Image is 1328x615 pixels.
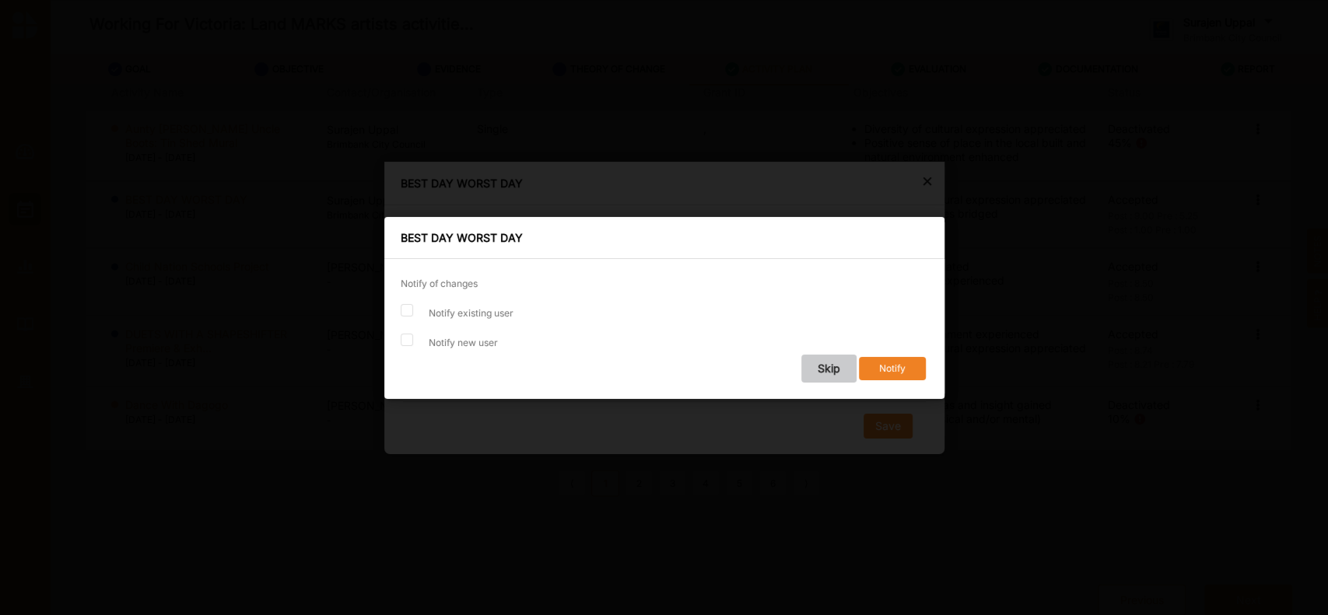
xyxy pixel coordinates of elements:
button: Notify [859,356,926,380]
div: BEST DAY WORST DAY [384,217,944,259]
label: Notify new user [429,336,498,349]
label: Notify of changes [401,277,478,290]
button: Skip [801,355,856,383]
label: Notify existing user [429,306,513,320]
